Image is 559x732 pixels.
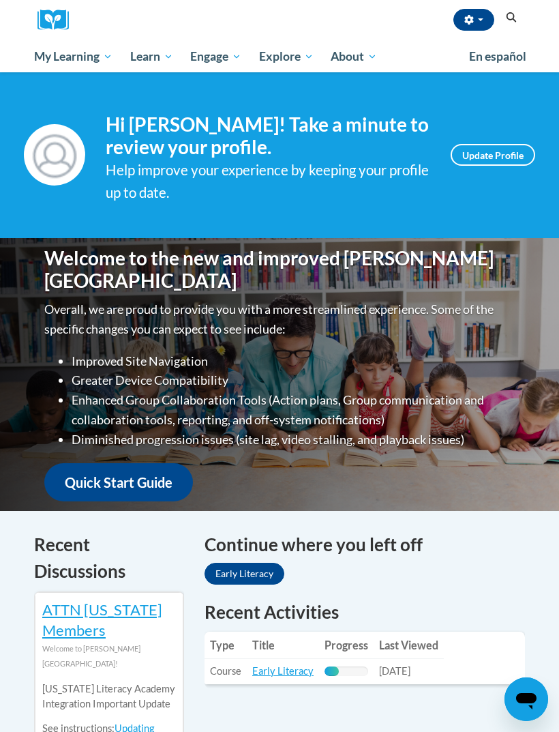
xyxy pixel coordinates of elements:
li: Improved Site Navigation [72,351,515,371]
li: Greater Device Compatibility [72,370,515,390]
a: ATTN [US_STATE] Members [42,600,162,640]
th: Title [247,632,319,659]
th: Progress [319,632,374,659]
th: Type [205,632,247,659]
div: Help improve your experience by keeping your profile up to date. [106,159,430,204]
img: Profile Image [24,124,85,186]
div: Main menu [24,41,535,72]
a: Learn [121,41,182,72]
a: Early Literacy [205,563,284,585]
li: Enhanced Group Collaboration Tools (Action plans, Group communication and collaboration tools, re... [72,390,515,430]
h4: Recent Discussions [34,531,184,585]
span: Course [210,665,241,677]
a: About [322,41,387,72]
button: Account Settings [453,9,494,31]
button: Search [501,10,522,26]
span: Learn [130,48,173,65]
p: Overall, we are proud to provide you with a more streamlined experience. Some of the specific cha... [44,299,515,339]
th: Last Viewed [374,632,444,659]
span: My Learning [34,48,112,65]
span: Engage [190,48,241,65]
img: Logo brand [37,10,78,31]
div: Progress, % [324,667,339,676]
h1: Welcome to the new and improved [PERSON_NAME][GEOGRAPHIC_DATA] [44,247,515,293]
span: [DATE] [379,665,410,677]
a: Engage [181,41,250,72]
a: My Learning [25,41,121,72]
li: Diminished progression issues (site lag, video stalling, and playback issues) [72,430,515,450]
h1: Recent Activities [205,600,525,624]
span: En español [469,49,526,63]
a: Update Profile [451,144,535,166]
a: Early Literacy [252,665,314,677]
h4: Continue where you left off [205,531,525,558]
span: Explore [259,48,314,65]
a: En español [460,42,535,71]
a: Cox Campus [37,10,78,31]
h4: Hi [PERSON_NAME]! Take a minute to review your profile. [106,113,430,159]
a: Quick Start Guide [44,463,193,502]
a: Explore [250,41,322,72]
p: [US_STATE] Literacy Academy Integration Important Update [42,682,176,712]
iframe: Button to launch messaging window [504,677,548,721]
span: About [331,48,377,65]
div: Welcome to [PERSON_NAME][GEOGRAPHIC_DATA]! [42,641,176,671]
